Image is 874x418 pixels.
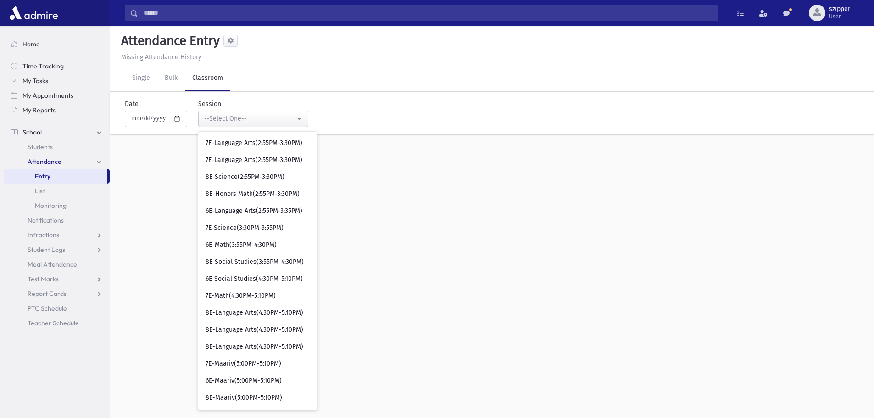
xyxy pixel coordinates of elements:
[206,156,302,165] span: 7E-Language Arts(2:55PM-3:30PM)
[28,260,77,268] span: Meal Attendance
[125,66,157,91] a: Single
[206,206,302,216] span: 6E-Language Arts(2:55PM-3:35PM)
[206,342,303,351] span: 8E-Language Arts(4:30PM-5:10PM)
[206,308,303,318] span: 8E-Language Arts(4:30PM-5:10PM)
[4,257,110,272] a: Meal Attendance
[829,6,850,13] span: szipper
[117,33,220,49] h5: Attendance Entry
[206,223,284,233] span: 7E-Science(3:30PM-3:55PM)
[206,291,276,301] span: 7E-Math(4:30PM-5:10PM)
[7,4,60,22] img: AdmirePro
[4,198,110,213] a: Monitoring
[121,53,201,61] u: Missing Attendance History
[206,257,304,267] span: 8E-Social Studies(3:55PM-4:30PM)
[117,53,201,61] a: Missing Attendance History
[185,66,230,91] a: Classroom
[206,274,303,284] span: 6E-Social Studies(4:30PM-5:10PM)
[4,184,110,198] a: List
[206,325,303,334] span: 8E-Language Arts(4:30PM-5:10PM)
[4,228,110,242] a: Infractions
[4,272,110,286] a: Test Marks
[28,245,65,254] span: Student Logs
[4,154,110,169] a: Attendance
[206,376,282,385] span: 6E-Maariv(5:00PM-5:10PM)
[35,201,67,210] span: Monitoring
[4,37,110,51] a: Home
[4,73,110,88] a: My Tasks
[4,125,110,139] a: School
[28,304,67,312] span: PTC Schedule
[22,62,64,70] span: Time Tracking
[829,13,850,20] span: User
[28,275,59,283] span: Test Marks
[22,77,48,85] span: My Tasks
[4,242,110,257] a: Student Logs
[4,316,110,330] a: Teacher Schedule
[206,173,284,182] span: 8E-Science(2:55PM-3:30PM)
[4,88,110,103] a: My Appointments
[4,139,110,154] a: Students
[4,59,110,73] a: Time Tracking
[4,169,107,184] a: Entry
[4,213,110,228] a: Notifications
[4,301,110,316] a: PTC Schedule
[22,91,73,100] span: My Appointments
[22,128,42,136] span: School
[206,189,300,199] span: 8E-Honors Math(2:55PM-3:30PM)
[138,5,718,21] input: Search
[125,99,139,109] label: Date
[4,103,110,117] a: My Reports
[28,143,53,151] span: Students
[157,66,185,91] a: Bulk
[204,114,295,123] div: --Select One--
[198,99,221,109] label: Session
[206,393,282,402] span: 8E-Maariv(5:00PM-5:10PM)
[28,216,64,224] span: Notifications
[198,111,308,127] button: --Select One--
[35,172,50,180] span: Entry
[35,187,45,195] span: List
[28,157,61,166] span: Attendance
[28,290,67,298] span: Report Cards
[28,319,79,327] span: Teacher Schedule
[22,106,56,114] span: My Reports
[4,286,110,301] a: Report Cards
[206,359,281,368] span: 7E-Maariv(5:00PM-5:10PM)
[206,240,277,250] span: 6E-Math(3:55PM-4:30PM)
[206,139,302,148] span: 7E-Language Arts(2:55PM-3:30PM)
[28,231,59,239] span: Infractions
[22,40,40,48] span: Home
